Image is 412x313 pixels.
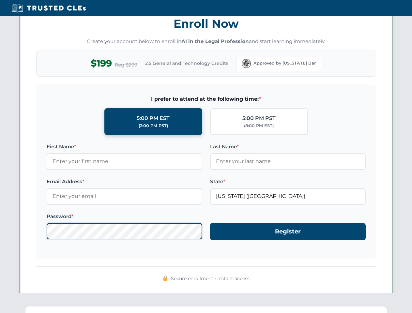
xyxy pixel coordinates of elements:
[242,59,251,68] img: Florida Bar
[210,178,366,186] label: State
[163,276,168,281] img: 🔒
[253,60,316,67] span: Approved by [US_STATE] Bar
[210,143,366,151] label: Last Name
[47,178,202,186] label: Email Address
[47,213,202,220] label: Password
[47,153,202,170] input: Enter your first name
[242,114,276,123] div: 5:00 PM PST
[171,275,250,282] span: Secure enrollment • Instant access
[244,123,274,129] div: (8:00 PM EST)
[10,3,88,13] img: Trusted CLEs
[47,143,202,151] label: First Name
[210,223,366,240] button: Register
[139,123,168,129] div: (2:00 PM PST)
[47,95,366,103] span: I prefer to attend at the following time:
[145,60,228,67] span: 2.5 General and Technology Credits
[210,188,366,204] input: Florida (FL)
[36,13,376,34] h3: Enroll Now
[137,114,170,123] div: 5:00 PM EST
[114,61,137,69] span: Reg $299
[47,188,202,204] input: Enter your email
[36,38,376,45] p: Create your account below to enroll in and start learning immediately.
[181,38,249,44] strong: AI in the Legal Profession
[210,153,366,170] input: Enter your last name
[91,56,112,71] span: $199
